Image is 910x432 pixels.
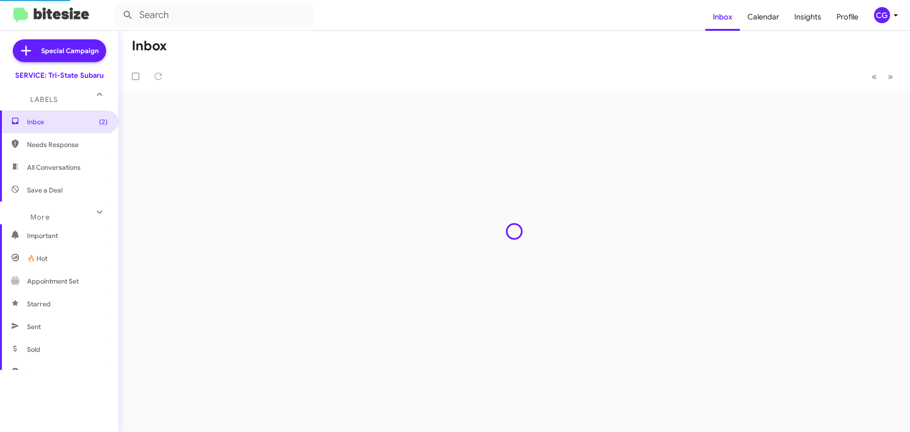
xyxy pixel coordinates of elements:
span: Important [27,231,108,240]
h1: Inbox [132,38,167,54]
button: Previous [866,67,883,86]
span: Save a Deal [27,185,63,195]
span: Sold Responded [27,368,77,377]
span: Sold [27,345,40,354]
a: Profile [829,3,866,31]
span: (2) [99,117,108,127]
span: All Conversations [27,163,81,172]
div: SERVICE: Tri-State Subaru [15,71,104,80]
span: 🔥 Hot [27,254,47,263]
a: Special Campaign [13,39,106,62]
a: Inbox [705,3,740,31]
nav: Page navigation example [866,67,899,86]
a: Calendar [740,3,787,31]
span: » [888,71,893,83]
div: CG [874,7,890,23]
span: Appointment Set [27,276,79,286]
span: More [30,213,50,221]
span: Starred [27,299,51,309]
span: Inbox [27,117,108,127]
a: Insights [787,3,829,31]
span: Labels [30,95,58,104]
span: Special Campaign [41,46,99,55]
span: Sent [27,322,41,331]
input: Search [115,4,314,27]
span: « [872,71,877,83]
span: Needs Response [27,140,108,149]
button: CG [866,7,900,23]
button: Next [882,67,899,86]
